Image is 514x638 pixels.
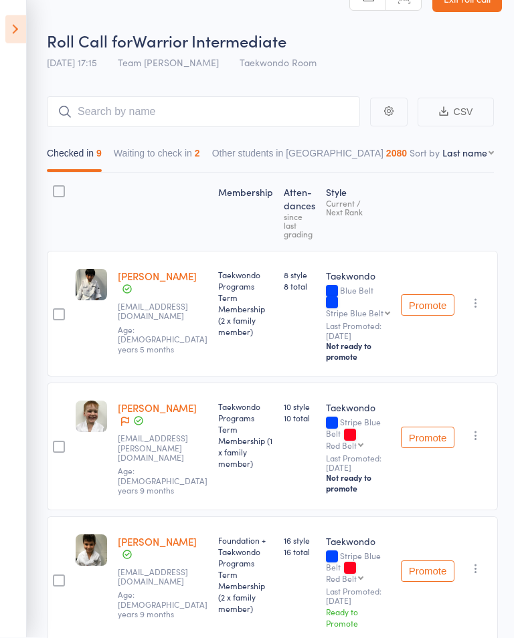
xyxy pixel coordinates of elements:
div: 2080 [386,148,407,159]
span: Age: [DEMOGRAPHIC_DATA] years 9 months [118,465,207,496]
div: Stripe Blue Belt [326,309,383,318]
span: Warrior Intermediate [133,30,286,52]
div: Taekwondo Programs Term Membership (1 x family member) [218,401,273,469]
img: image1699595627.png [76,270,107,301]
button: Promote [401,561,454,582]
div: Taekwondo [326,535,390,548]
div: Not ready to promote [326,473,390,494]
button: Promote [401,295,454,316]
img: image1676610328.png [76,401,107,433]
small: Last Promoted: [DATE] [326,454,390,473]
button: CSV [418,98,494,127]
div: Ready to Promote [326,607,390,629]
a: [PERSON_NAME] [118,535,197,549]
span: Age: [DEMOGRAPHIC_DATA] years 9 months [118,589,207,620]
small: zeah.behrend@gmail.com [118,434,205,463]
span: Taekwondo Room [240,56,317,70]
span: 10 total [284,413,315,424]
div: Last name [442,146,487,160]
small: asadbinaslam@gmail.com [118,302,205,322]
input: Search by name [47,97,360,128]
span: Roll Call for [47,30,133,52]
span: 8 total [284,281,315,292]
button: Promote [401,427,454,449]
button: Waiting to check in2 [114,142,200,173]
div: Red Belt [326,441,357,450]
span: 8 style [284,270,315,281]
div: Not ready to promote [326,341,390,362]
button: Checked in9 [47,142,102,173]
span: 10 style [284,401,315,413]
span: [DATE] 17:15 [47,56,97,70]
div: Current / Next Rank [326,199,390,217]
div: Red Belt [326,574,357,583]
div: 9 [96,148,102,159]
a: [PERSON_NAME] [118,401,197,415]
img: image1677276257.png [76,535,107,566]
div: Membership [213,179,278,245]
div: Taekwondo [326,270,390,283]
div: Style [321,179,396,245]
div: Blue Belt [326,286,390,318]
span: Team [PERSON_NAME] [118,56,219,70]
span: 16 style [284,535,315,546]
div: 2 [195,148,200,159]
small: veracorso@hotmail.com [118,568,205,587]
div: Stripe Blue Belt [326,552,390,583]
div: Foundation + Taekwondo Programs Term Membership (2 x family member) [218,535,273,615]
div: Stripe Blue Belt [326,418,390,449]
div: since last grading [284,213,315,239]
label: Sort by [410,146,440,160]
button: Other students in [GEOGRAPHIC_DATA]2080 [212,142,407,173]
span: Age: [DEMOGRAPHIC_DATA] years 5 months [118,324,207,355]
a: [PERSON_NAME] [118,270,197,284]
div: Atten­dances [278,179,321,245]
div: Taekwondo [326,401,390,415]
div: Taekwondo Programs Term Membership (2 x family member) [218,270,273,338]
small: Last Promoted: [DATE] [326,322,390,341]
small: Last Promoted: [DATE] [326,587,390,607]
span: 16 total [284,546,315,558]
